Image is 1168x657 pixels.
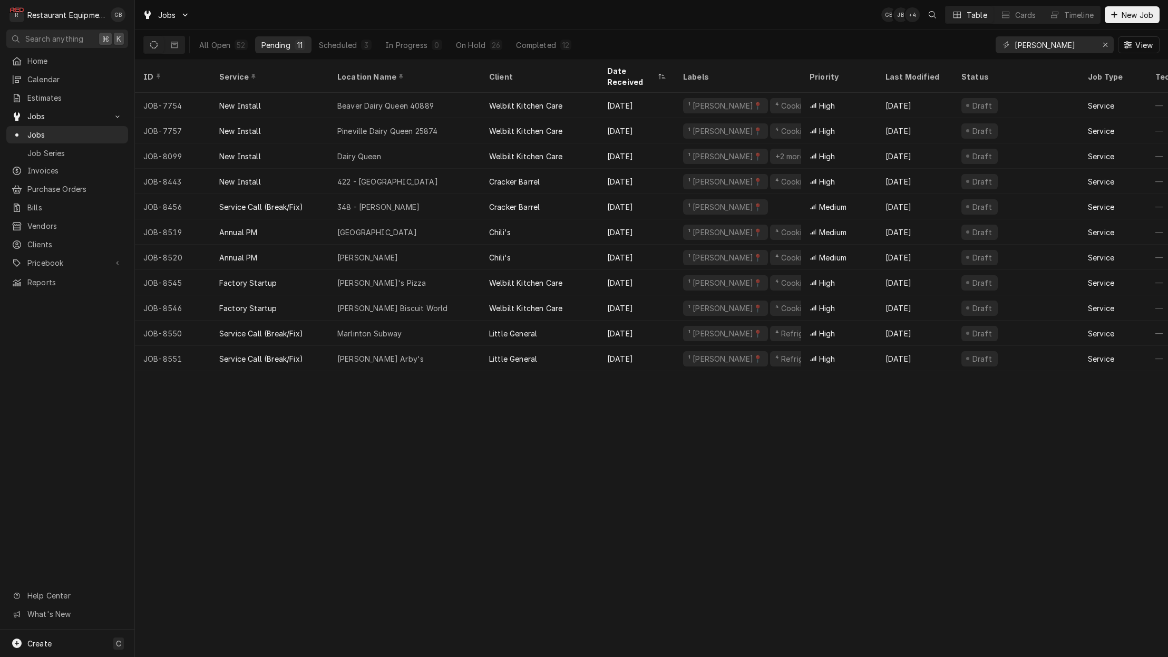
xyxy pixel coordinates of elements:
[27,257,107,268] span: Pricebook
[1088,252,1114,263] div: Service
[489,125,562,137] div: Welbilt Kitchen Care
[971,151,994,162] div: Draft
[1133,40,1155,51] span: View
[135,169,211,194] div: JOB-8443
[881,7,896,22] div: GB
[489,227,511,238] div: Chili's
[27,590,122,601] span: Help Center
[489,176,540,187] div: Cracker Barrel
[489,151,562,162] div: Welbilt Kitchen Care
[1088,125,1114,137] div: Service
[599,270,675,295] div: [DATE]
[774,252,823,263] div: ⁴ Cooking 🔥
[810,71,867,82] div: Priority
[971,328,994,339] div: Draft
[893,7,908,22] div: JB
[774,227,823,238] div: ⁴ Cooking 🔥
[319,40,357,51] div: Scheduled
[337,125,437,137] div: Pineville Dairy Queen 25874
[111,7,125,22] div: Gary Beaver's Avatar
[489,252,511,263] div: Chili's
[687,176,764,187] div: ¹ [PERSON_NAME]📍
[456,40,485,51] div: On Hold
[6,144,128,162] a: Job Series
[877,143,953,169] div: [DATE]
[877,93,953,118] div: [DATE]
[135,321,211,346] div: JOB-8550
[819,277,835,288] span: High
[337,328,402,339] div: Marlinton Subway
[687,303,764,314] div: ¹ [PERSON_NAME]📍
[819,125,835,137] span: High
[877,321,953,346] div: [DATE]
[337,71,470,82] div: Location Name
[774,328,841,339] div: ⁴ Refrigeration ❄️
[1088,176,1114,187] div: Service
[516,40,556,51] div: Completed
[687,100,764,111] div: ¹ [PERSON_NAME]📍
[143,71,200,82] div: ID
[6,52,128,70] a: Home
[135,346,211,371] div: JOB-8551
[219,252,257,263] div: Annual PM
[261,40,290,51] div: Pending
[819,176,835,187] span: High
[877,118,953,143] div: [DATE]
[599,346,675,371] div: [DATE]
[219,71,318,82] div: Service
[9,7,24,22] div: R
[27,239,123,250] span: Clients
[774,353,841,364] div: ⁴ Refrigeration ❄️
[819,328,835,339] span: High
[237,40,245,51] div: 52
[492,40,500,51] div: 26
[27,220,123,231] span: Vendors
[337,277,426,288] div: [PERSON_NAME]'s Pizza
[687,151,764,162] div: ¹ [PERSON_NAME]📍
[434,40,440,51] div: 0
[1015,36,1094,53] input: Keyword search
[6,254,128,272] a: Go to Pricebook
[219,125,261,137] div: New Install
[27,277,123,288] span: Reports
[27,165,123,176] span: Invoices
[27,9,105,21] div: Restaurant Equipment Diagnostics
[607,65,656,88] div: Date Received
[961,71,1069,82] div: Status
[219,303,277,314] div: Factory Startup
[819,227,846,238] span: Medium
[1120,9,1155,21] span: New Job
[687,277,764,288] div: ¹ [PERSON_NAME]📍
[774,100,823,111] div: ⁴ Cooking 🔥
[489,303,562,314] div: Welbilt Kitchen Care
[27,148,123,159] span: Job Series
[924,6,941,23] button: Open search
[9,7,24,22] div: Restaurant Equipment Diagnostics's Avatar
[219,151,261,162] div: New Install
[774,151,805,162] div: +2 more
[489,353,537,364] div: Little General
[877,245,953,270] div: [DATE]
[687,353,764,364] div: ¹ [PERSON_NAME]📍
[599,93,675,118] div: [DATE]
[971,303,994,314] div: Draft
[135,143,211,169] div: JOB-8099
[337,227,417,238] div: [GEOGRAPHIC_DATA]
[489,328,537,339] div: Little General
[27,202,123,213] span: Bills
[1064,9,1094,21] div: Timeline
[971,252,994,263] div: Draft
[337,100,434,111] div: Beaver Dairy Queen 40889
[1088,151,1114,162] div: Service
[6,274,128,291] a: Reports
[683,71,793,82] div: Labels
[219,176,261,187] div: New Install
[971,100,994,111] div: Draft
[971,227,994,238] div: Draft
[599,194,675,219] div: [DATE]
[819,151,835,162] span: High
[877,219,953,245] div: [DATE]
[1105,6,1160,23] button: New Job
[599,143,675,169] div: [DATE]
[219,227,257,238] div: Annual PM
